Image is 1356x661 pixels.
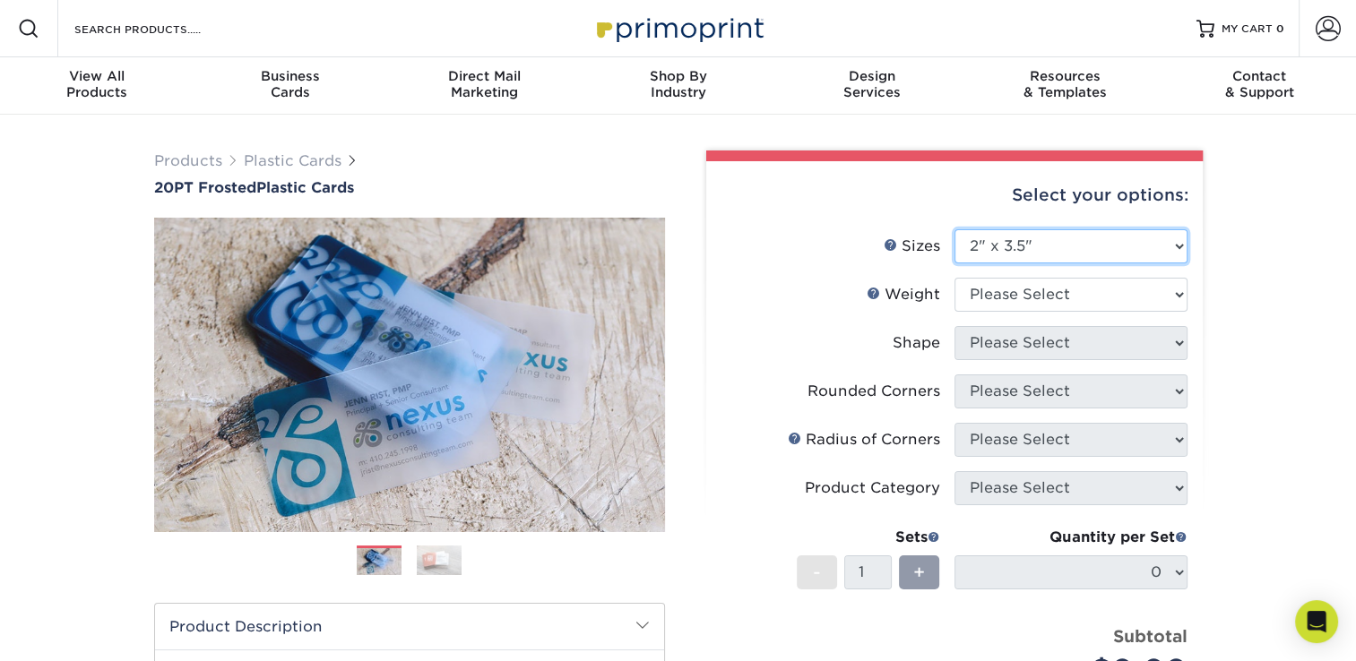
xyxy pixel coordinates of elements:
a: Products [154,152,222,169]
div: Services [775,68,969,100]
span: + [913,559,925,586]
input: SEARCH PRODUCTS..... [73,18,247,39]
div: & Support [1162,68,1356,100]
span: Design [775,68,969,84]
div: Sizes [884,236,940,257]
div: Radius of Corners [788,429,940,451]
div: Product Category [805,477,940,499]
a: Direct MailMarketing [387,57,581,115]
a: BusinessCards [194,57,387,115]
span: Business [194,68,387,84]
div: Open Intercom Messenger [1295,600,1338,643]
a: Shop ByIndustry [581,57,774,115]
div: & Templates [969,68,1162,100]
a: Plastic Cards [244,152,341,169]
span: Shop By [581,68,774,84]
img: Plastic Cards 02 [417,545,462,576]
span: MY CART [1222,21,1273,37]
span: Direct Mail [387,68,581,84]
div: Sets [797,527,940,548]
div: Marketing [387,68,581,100]
span: 0 [1276,22,1284,35]
div: Quantity per Set [954,527,1188,548]
a: Resources& Templates [969,57,1162,115]
strong: Subtotal [1113,626,1188,646]
div: Rounded Corners [808,381,940,402]
div: Industry [581,68,774,100]
div: Weight [867,284,940,305]
img: Primoprint [589,9,768,47]
span: Contact [1162,68,1356,84]
div: Select your options: [721,161,1188,229]
a: 20PT FrostedPlastic Cards [154,179,665,196]
span: Resources [969,68,1162,84]
a: DesignServices [775,57,969,115]
span: 20PT Frosted [154,179,256,196]
h1: Plastic Cards [154,179,665,196]
img: 20PT Frosted 01 [154,198,665,551]
a: Contact& Support [1162,57,1356,115]
div: Cards [194,68,387,100]
span: - [813,559,821,586]
div: Shape [893,332,940,354]
img: Plastic Cards 01 [357,546,402,577]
